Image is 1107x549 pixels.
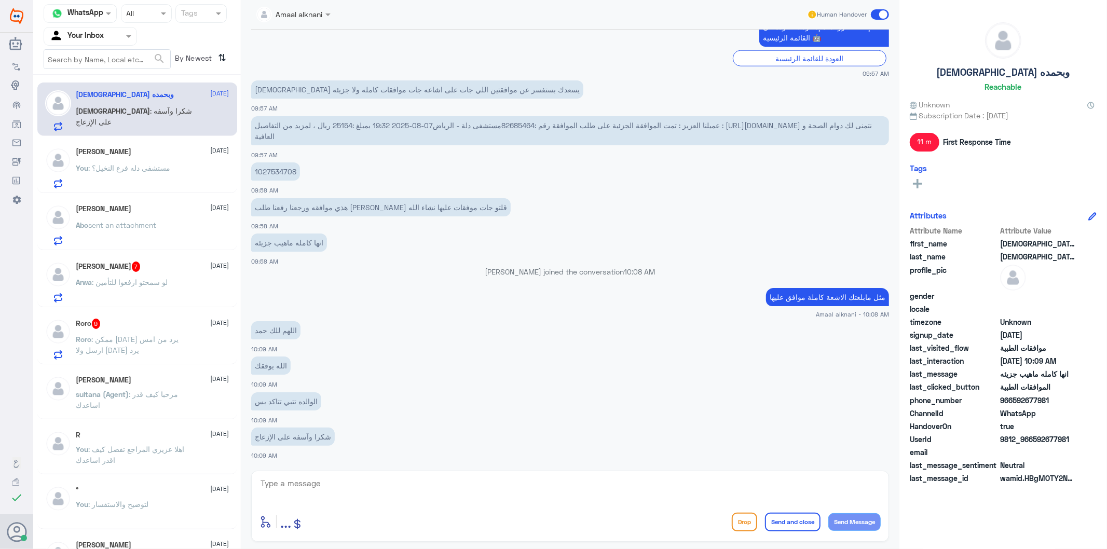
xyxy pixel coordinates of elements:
[986,23,1021,58] img: defaultAdmin.png
[910,368,998,379] span: last_message
[1000,342,1075,353] span: موافقات الطبية
[1000,238,1075,249] span: سبحان
[280,512,291,531] span: ...
[910,408,998,419] span: ChannelId
[89,163,171,172] span: : مستشفى دله فرع النخيل؟
[910,265,998,289] span: profile_pic
[251,223,278,229] span: 09:58 AM
[910,355,998,366] span: last_interaction
[211,318,229,327] span: [DATE]
[76,90,174,99] h5: سبحان الله وبحمده
[765,513,821,531] button: Send and close
[10,491,23,504] i: check
[910,317,998,327] span: timezone
[211,261,229,270] span: [DATE]
[910,99,950,110] span: Unknown
[171,49,214,70] span: By Newest
[251,428,335,446] p: 10/8/2025, 10:09 AM
[211,374,229,383] span: [DATE]
[816,310,889,319] span: Amaal alknani - 10:08 AM
[985,82,1022,91] h6: Reachable
[45,319,71,345] img: defaultAdmin.png
[132,262,141,272] span: 7
[910,395,998,406] span: phone_number
[624,267,655,276] span: 10:08 AM
[937,66,1070,78] h5: [DEMOGRAPHIC_DATA] وبحمده
[49,6,65,21] img: whatsapp.png
[45,262,71,287] img: defaultAdmin.png
[76,376,132,385] h5: Ahmed
[251,381,277,388] span: 10:09 AM
[1000,251,1075,262] span: الله وبحمده
[251,452,277,459] span: 10:09 AM
[943,136,1011,147] span: First Response Time
[910,163,927,173] h6: Tags
[76,163,89,172] span: You
[92,278,168,286] span: : لو سمحتو ارفعوا للتأمين
[45,147,71,173] img: defaultAdmin.png
[76,431,81,440] h5: R
[211,89,229,98] span: [DATE]
[766,288,889,306] p: 10/8/2025, 10:08 AM
[45,486,71,512] img: defaultAdmin.png
[910,225,998,236] span: Attribute Name
[76,262,141,272] h5: Arwa Abdullah
[251,234,327,252] p: 10/8/2025, 9:58 AM
[211,539,229,548] span: [DATE]
[1000,434,1075,445] span: 9812_966592677981
[180,7,198,21] div: Tags
[76,335,92,344] span: Roro
[910,304,998,314] span: locale
[1000,225,1075,236] span: Attribute Value
[76,278,92,286] span: Arwa
[76,390,129,399] span: sultana (Agent)
[76,445,185,464] span: : اهلا عزيزي المراجع تفضل كيف اقدر اساعدك
[251,105,278,112] span: 09:57 AM
[732,513,757,531] button: Drop
[76,445,89,454] span: You
[76,147,132,156] h5: Saleh Ali
[817,10,867,19] span: Human Handover
[1000,317,1075,327] span: Unknown
[211,484,229,493] span: [DATE]
[910,381,998,392] span: last_clicked_button
[251,258,278,265] span: 09:58 AM
[45,376,71,402] img: defaultAdmin.png
[92,319,101,329] span: 9
[76,500,89,509] span: You
[251,417,277,423] span: 10:09 AM
[828,513,881,531] button: Send Message
[211,146,229,155] span: [DATE]
[251,356,291,375] p: 10/8/2025, 10:09 AM
[733,50,886,66] div: العودة للقائمة الرئيسية
[218,49,227,66] i: ⇅
[76,221,89,229] span: Abo
[76,204,132,213] h5: Abo Abdullah
[44,50,170,68] input: Search by Name, Local etc…
[251,152,278,158] span: 09:57 AM
[1000,330,1075,340] span: 2025-08-09T07:32:58.922Z
[45,431,71,457] img: defaultAdmin.png
[76,106,151,115] span: [DEMOGRAPHIC_DATA]
[10,8,23,24] img: Widebot Logo
[76,319,101,329] h5: Roro
[89,500,149,509] span: : لتوضيح والاستفسار
[251,116,889,145] p: 10/8/2025, 9:57 AM
[910,251,998,262] span: last_name
[251,321,300,339] p: 10/8/2025, 10:09 AM
[910,291,998,301] span: gender
[211,203,229,212] span: [DATE]
[1000,304,1075,314] span: null
[910,211,947,220] h6: Attributes
[1000,355,1075,366] span: 2025-08-10T07:09:29.0985643Z
[251,392,321,410] p: 10/8/2025, 10:09 AM
[910,110,1097,121] span: Subscription Date : [DATE]
[910,342,998,353] span: last_visited_flow
[251,198,511,216] p: 10/8/2025, 9:58 AM
[863,69,889,78] span: 09:57 AM
[1000,395,1075,406] span: 966592677981
[251,162,300,181] p: 10/8/2025, 9:58 AM
[49,29,65,44] img: yourInbox.svg
[251,346,277,352] span: 10:09 AM
[910,447,998,458] span: email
